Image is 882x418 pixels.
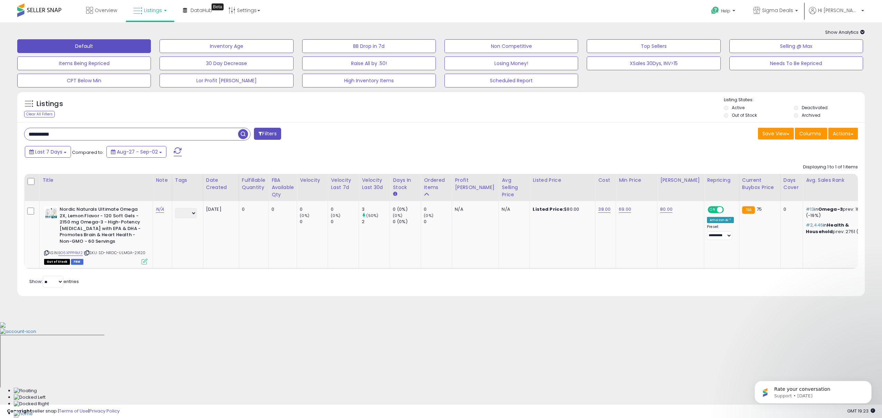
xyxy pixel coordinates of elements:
div: [DATE] [206,206,234,212]
button: Last 7 Days [25,146,71,158]
div: 0 [424,206,452,212]
button: Lor Profit [PERSON_NAME] [160,74,293,87]
img: Profile image for Support [20,4,31,15]
small: FBA [742,206,755,214]
div: [PERSON_NAME] [660,177,701,184]
div: Let me know how you’d like to proceed. [11,98,107,105]
span: Hi [PERSON_NAME] [818,7,859,14]
div: Note [156,177,169,184]
div: Cost [598,177,613,184]
button: Items Being Repriced [17,56,151,70]
label: Active [732,105,745,111]
small: (0%) [300,213,309,218]
button: Needs To Be Repriced [729,56,863,70]
div: FBA Available Qty [271,177,294,198]
span: All listings that are currently out of stock and unavailable for purchase on Amazon [44,259,70,265]
div: Title [42,177,150,184]
button: Default [17,39,151,53]
span: Columns [799,130,821,137]
button: Save View [758,128,794,139]
p: Listing States: [724,97,865,103]
th: CSV column name: cust_attr_1_Tags [172,174,203,201]
div: 0 [783,206,798,212]
span: Help [721,8,730,14]
span: Health & Household [806,222,849,234]
small: (0%) [393,213,402,218]
div: Profit [PERSON_NAME] [455,177,496,191]
span: 75 [757,206,762,212]
b: Nordic Naturals Ultimate Omega 2X, Lemon Flavor - 120 Soft Gels - 2150 mg Omega-3 - High-Potency ... [60,206,143,246]
button: Columns [795,128,827,139]
div: Clear All Filters [24,111,55,117]
span: Listings [144,7,162,14]
button: Raise All by .50! [302,56,436,70]
div: Tooltip anchor [212,3,224,10]
div: 0 [331,206,359,212]
div: Tags [175,177,200,184]
span: | SKU: SD-NRDC-ULMGA-2X120 [84,250,145,255]
span: Show Analytics [825,29,865,35]
div: Thank you for letting me know. Glad to hear that my grandfathered in is still valid:) [25,131,132,160]
div: Velocity Last 7d [331,177,356,191]
div: Amazon AI * [707,217,734,223]
img: Docked Left [14,394,45,401]
a: N/A [156,206,164,213]
button: Filters [254,128,281,140]
img: Floating [14,388,37,394]
div: Days In Stock [393,177,418,191]
div: Preset: [707,224,734,240]
label: Archived [802,112,820,118]
div: joined the conversation [30,167,117,173]
div: Avg. Sales Rank [806,177,876,184]
div: 2 [362,219,390,225]
div: We're happy to help, [PERSON_NAME]. If you have any other questions, please feel free to let us k... [6,181,113,223]
button: XSales 30Dys, INV>15 [587,56,720,70]
b: Listed Price: [533,206,564,212]
div: Support says… [6,229,132,278]
span: OFF [723,207,734,213]
div: 0 [242,206,263,212]
a: Help [706,1,742,22]
button: Home [108,3,121,16]
div: 0 [331,219,359,225]
span: ON [708,207,717,213]
div: Adam says… [6,165,132,181]
span: Omega-3 [818,206,843,212]
b: [PERSON_NAME] [30,167,68,172]
p: in prev: 2751 (-11%) [806,222,873,234]
a: Hi [PERSON_NAME] [809,7,864,22]
button: Losing Money! [444,56,578,70]
div: Elias says… [6,6,132,131]
div: 0 [271,206,291,212]
button: Inventory Age [160,39,293,53]
button: 30 Day Decrease [160,56,293,70]
a: 80.00 [660,206,673,213]
button: go back [4,3,18,16]
button: Non Competitive [444,39,578,53]
div: Best, [PERSON_NAME] [11,108,107,122]
div: N/A [455,206,493,212]
img: Profile image for Adam [21,166,28,173]
img: 41kqPKhZhsL._SL40_.jpg [44,206,58,220]
div: Just to note, any additional accounts added after this will follow our new pricing structure of $... [11,78,107,98]
span: #2,446 [806,222,823,228]
div: Velocity Last 30d [362,177,387,191]
iframe: Intercom notifications message [744,366,882,415]
div: 0 [300,206,328,212]
button: Top Sellers [587,39,720,53]
div: 0 [424,219,452,225]
div: Samuel says… [6,131,132,165]
small: (0%) [424,213,433,218]
div: Listed Price [533,177,592,184]
div: $80.00 [533,206,590,212]
small: (0%) [331,213,340,218]
div: Repricing [707,177,736,184]
div: 0 (0%) [393,206,421,212]
h1: Support [33,7,55,12]
i: Get Help [711,6,719,15]
span: Overview [95,7,117,14]
a: meeting link [19,206,49,211]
